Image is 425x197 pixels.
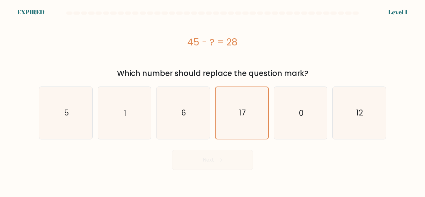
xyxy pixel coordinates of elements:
[124,107,126,118] text: 1
[17,7,44,17] div: EXPIRED
[239,107,246,118] text: 17
[39,35,386,49] div: 45 - ? = 28
[43,68,382,79] div: Which number should replace the question mark?
[356,107,363,118] text: 12
[181,107,186,118] text: 6
[64,107,68,118] text: 5
[388,7,408,17] div: Level 1
[299,107,304,118] text: 0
